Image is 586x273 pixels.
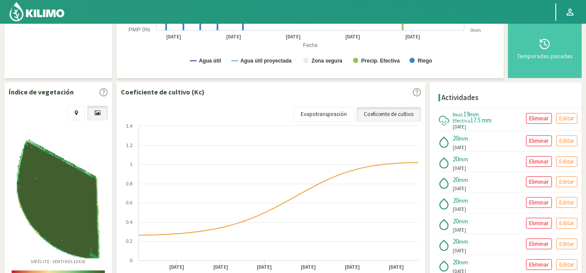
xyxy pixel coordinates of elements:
[453,165,466,172] span: [DATE]
[286,34,301,40] text: [DATE]
[130,258,132,263] text: 0
[9,87,74,97] p: Índice de vegetación
[441,94,479,102] h4: Actividades
[240,58,292,64] text: Agua útil proyectada
[512,22,577,74] button: Temporadas pasadas
[453,117,470,124] span: Efectiva
[312,58,343,64] text: Zona segura
[301,264,316,270] text: [DATE]
[559,157,574,166] p: Editar
[453,144,466,151] span: [DATE]
[418,58,432,64] text: Riego
[293,107,354,122] a: Evapotranspiración
[129,26,151,33] text: PMP 0%
[556,113,577,124] button: Editar
[199,58,221,64] text: Agua útil
[529,157,549,166] p: Eliminar
[389,264,404,270] text: [DATE]
[126,238,132,244] text: 0.2
[459,217,468,225] span: mm
[529,136,549,146] p: Eliminar
[526,113,552,124] button: Eliminar
[453,206,466,213] span: [DATE]
[529,113,549,123] p: Eliminar
[453,226,466,234] span: [DATE]
[453,176,459,184] span: 20
[459,155,468,163] span: mm
[526,238,552,249] button: Eliminar
[559,177,574,187] p: Editar
[559,198,574,207] p: Editar
[526,156,552,167] button: Eliminar
[529,177,549,187] p: Eliminar
[529,218,549,228] p: Eliminar
[453,196,459,204] span: 20
[17,140,100,258] img: c65abe8d-c017-4dca-8b98-46da91f0da8f_-_sentinel_-_2025-08-29.png
[556,156,577,167] button: Editar
[361,58,400,64] text: Precip. Efectiva
[470,28,481,33] text: 0mm
[515,53,575,59] div: Temporadas pasadas
[356,107,421,122] a: Coeficiente de cultivo
[169,264,184,270] text: [DATE]
[126,143,132,148] text: 1.2
[166,34,181,40] text: [DATE]
[559,260,574,270] p: Editar
[126,123,132,129] text: 1.4
[526,218,552,229] button: Eliminar
[529,198,549,207] p: Eliminar
[556,197,577,208] button: Editar
[121,87,205,97] p: Coeficiente de cultivo (Kc)
[345,34,360,40] text: [DATE]
[73,259,86,264] span: 10X10
[463,110,469,118] span: 19
[226,34,241,40] text: [DATE]
[31,258,86,265] p: Satélite: Sentinel
[405,34,420,40] text: [DATE]
[453,247,466,254] span: [DATE]
[556,259,577,270] button: Editar
[303,42,318,48] text: Fecha
[130,162,132,167] text: 1
[559,239,574,249] p: Editar
[126,220,132,225] text: 0.4
[556,176,577,187] button: Editar
[453,237,459,245] span: 20
[257,264,272,270] text: [DATE]
[556,238,577,249] button: Editar
[453,134,459,142] span: 20
[559,218,574,228] p: Editar
[453,155,459,163] span: 20
[470,116,491,124] span: 17.5 mm
[526,259,552,270] button: Eliminar
[556,218,577,229] button: Editar
[453,217,459,225] span: 20
[459,238,468,245] span: mm
[556,135,577,146] button: Editar
[559,136,574,146] p: Editar
[526,176,552,187] button: Eliminar
[459,176,468,184] span: mm
[453,111,463,118] span: Real:
[126,200,132,205] text: 0.6
[453,258,459,266] span: 20
[453,123,466,131] span: [DATE]
[529,239,549,249] p: Eliminar
[526,197,552,208] button: Eliminar
[459,197,468,204] span: mm
[529,260,549,270] p: Eliminar
[559,113,574,123] p: Editar
[9,1,65,22] img: Kilimo
[126,181,132,186] text: 0.8
[469,110,479,118] span: mm
[526,135,552,146] button: Eliminar
[345,264,360,270] text: [DATE]
[459,258,468,266] span: mm
[459,135,468,142] span: mm
[453,185,466,192] span: [DATE]
[213,264,228,270] text: [DATE]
